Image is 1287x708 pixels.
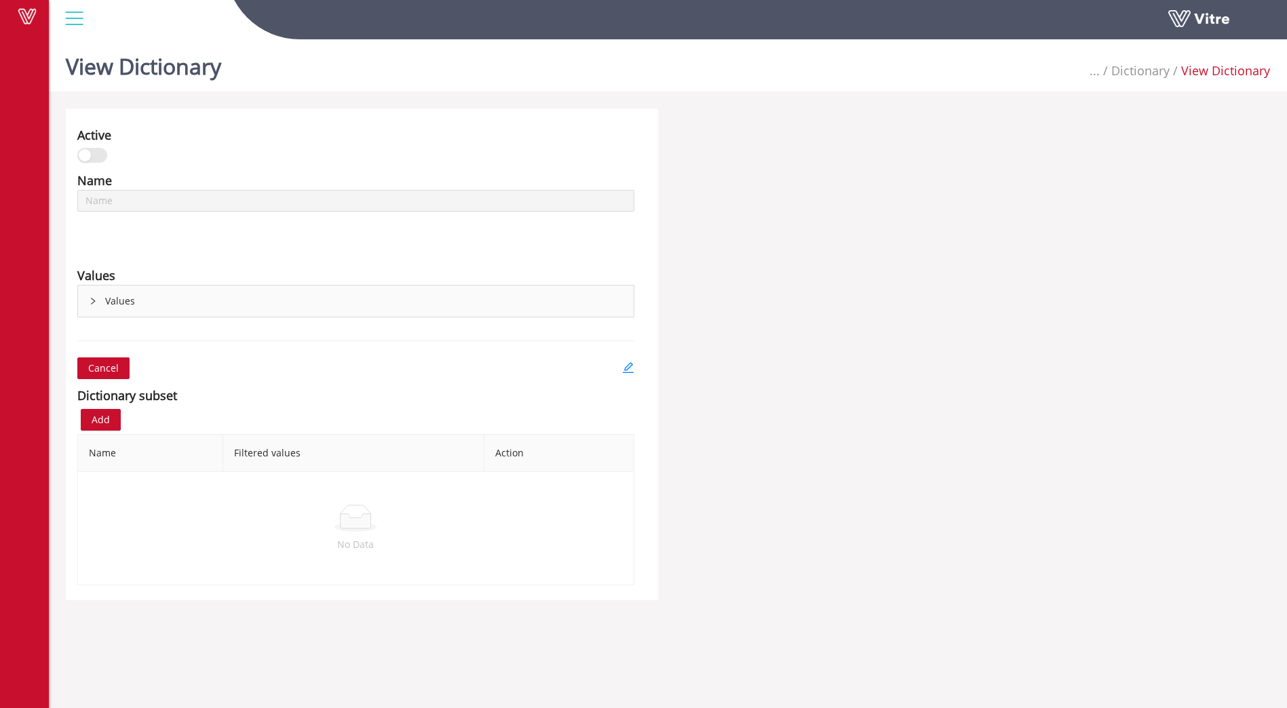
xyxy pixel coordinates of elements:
[223,435,484,472] th: Filtered values
[1090,62,1100,79] span: ...
[88,361,119,376] span: Cancel
[81,409,121,431] button: Add
[77,266,115,285] div: Values
[1170,61,1270,80] li: View Dictionary
[89,537,623,552] p: No Data
[77,357,130,379] button: Cancel
[89,297,97,305] span: right
[77,386,177,405] div: Dictionary subset
[622,361,634,374] span: edit
[622,357,634,379] a: edit
[66,34,221,92] h1: View Dictionary
[78,435,223,472] th: Name
[92,412,110,427] span: Add
[77,190,634,212] input: Name
[77,125,111,144] div: Active
[77,171,112,190] div: Name
[1111,62,1170,79] a: Dictionary
[484,435,634,472] th: Action
[78,286,634,317] div: rightValues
